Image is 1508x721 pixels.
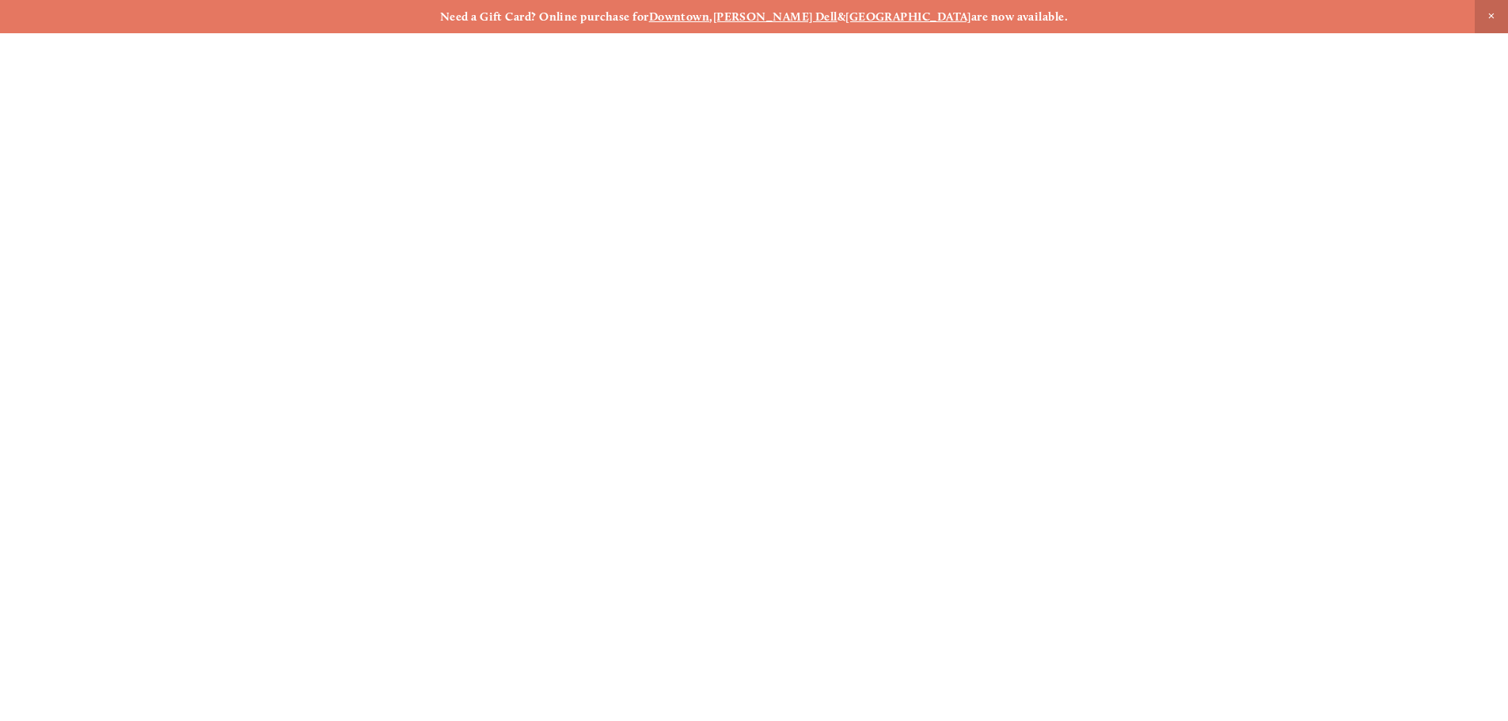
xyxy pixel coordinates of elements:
[713,9,838,24] a: [PERSON_NAME] Dell
[838,9,845,24] strong: &
[709,9,712,24] strong: ,
[971,9,1068,24] strong: are now available.
[649,9,710,24] a: Downtown
[845,9,971,24] a: [GEOGRAPHIC_DATA]
[440,9,649,24] strong: Need a Gift Card? Online purchase for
